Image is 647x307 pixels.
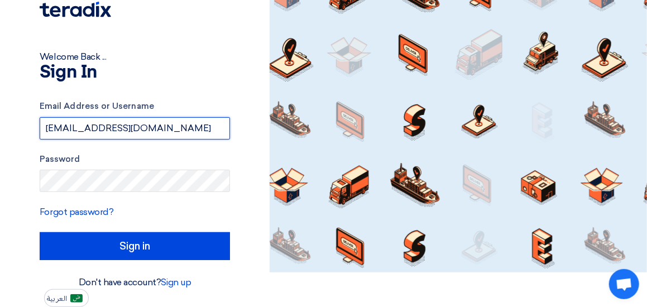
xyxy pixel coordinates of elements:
[70,294,83,303] img: ar-AR.png
[40,232,230,260] input: Sign in
[44,289,89,307] button: العربية
[47,295,67,303] span: العربية
[40,117,230,140] input: Enter your business email or username
[609,269,639,299] a: Open chat
[161,277,191,287] a: Sign up
[40,50,230,64] div: Welcome Back ...
[40,64,230,81] h1: Sign In
[40,207,113,217] a: Forgot password?
[40,276,230,289] div: Don't have account?
[40,100,230,113] label: Email Address or Username
[40,153,230,166] label: Password
[40,2,111,17] img: Teradix logo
